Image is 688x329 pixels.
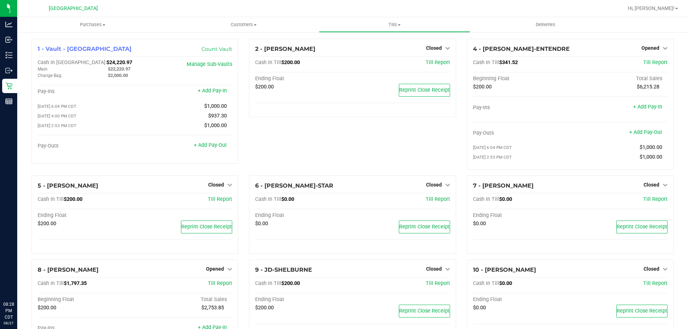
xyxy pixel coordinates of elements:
span: Till Report [643,59,668,66]
span: $0.00 [255,221,268,227]
div: Total Sales [135,296,233,303]
span: Cash In Till [38,280,64,286]
span: $0.00 [499,196,512,202]
div: Ending Float [473,296,570,303]
p: 08/27 [3,320,14,326]
a: Customers [168,17,319,32]
a: Deliveries [470,17,621,32]
span: Cash In Till [473,196,499,202]
span: Cash In Till [255,59,281,66]
span: Cash In Till [473,280,499,286]
inline-svg: Retail [5,82,13,89]
span: $2,753.85 [201,305,224,311]
span: $200.00 [38,305,56,311]
a: Till Report [426,280,450,286]
button: Reprint Close Receipt [616,305,668,318]
span: Reprint Close Receipt [181,224,232,230]
button: Reprint Close Receipt [181,221,232,233]
a: Purchases [17,17,168,32]
span: [DATE] 6:04 PM CDT [38,104,76,109]
span: $200.00 [281,280,300,286]
button: Reprint Close Receipt [399,305,450,318]
span: Cash In Till [255,196,281,202]
span: Reprint Close Receipt [399,224,450,230]
inline-svg: Analytics [5,21,13,28]
span: $937.30 [208,113,227,119]
span: $6,215.28 [637,84,659,90]
a: Till Report [643,196,668,202]
div: Ending Float [255,296,353,303]
div: Pay-Ins [38,88,135,95]
div: Pay-Outs [473,130,570,136]
span: $341.52 [499,59,518,66]
span: $0.00 [473,305,486,311]
a: + Add Pay-In [198,88,227,94]
p: 08:28 PM CDT [3,301,14,320]
button: Reprint Close Receipt [616,221,668,233]
div: Ending Float [255,76,353,82]
span: Cash In Till [473,59,499,66]
span: [DATE] 4:00 PM CDT [38,113,76,118]
span: Cash In Till [255,280,281,286]
inline-svg: Inbound [5,36,13,43]
span: Closed [644,266,659,272]
span: $200.00 [255,84,274,90]
div: Pay-Outs [38,143,135,149]
span: Cash In Till [38,196,64,202]
a: Till Report [643,280,668,286]
span: 8 - [PERSON_NAME] [38,266,99,273]
span: [DATE] 6:04 PM CDT [473,145,512,150]
a: Till Report [426,196,450,202]
span: $0.00 [281,196,294,202]
span: $0.00 [499,280,512,286]
span: 1 - Vault - [GEOGRAPHIC_DATA] [38,45,132,52]
span: 7 - [PERSON_NAME] [473,182,534,189]
span: $24,220.97 [106,59,132,66]
span: Hi, [PERSON_NAME]! [628,5,674,11]
span: [GEOGRAPHIC_DATA] [49,5,98,11]
span: $22,220.97 [108,66,130,72]
span: Closed [426,45,442,51]
span: $1,797.35 [64,280,87,286]
span: 4 - [PERSON_NAME]-ENTENDRE [473,45,570,52]
a: Till Report [208,280,232,286]
span: Till Report [208,196,232,202]
a: Count Vault [201,46,232,52]
span: [DATE] 2:53 PM CDT [38,123,76,128]
span: $200.00 [473,84,492,90]
span: $1,000.00 [204,122,227,129]
span: Change Bag: [38,73,62,78]
span: Reprint Close Receipt [617,224,667,230]
span: Opened [206,266,224,272]
div: Pay-Ins [473,105,570,111]
span: Closed [208,182,224,188]
span: $1,000.00 [640,154,662,160]
span: Cash In [GEOGRAPHIC_DATA]: [38,59,106,66]
span: 2 - [PERSON_NAME] [255,45,315,52]
a: Manage Sub-Vaults [187,61,232,67]
button: Reprint Close Receipt [399,221,450,233]
button: Reprint Close Receipt [399,84,450,97]
div: Ending Float [255,212,353,219]
span: Main: [38,67,48,72]
span: $1,000.00 [640,144,662,150]
a: + Add Pay-Out [194,142,227,148]
a: + Add Pay-In [633,104,662,110]
div: Ending Float [38,212,135,219]
span: $200.00 [64,196,82,202]
span: Till Report [426,59,450,66]
span: 6 - [PERSON_NAME]-STAR [255,182,333,189]
span: $0.00 [473,221,486,227]
div: Beginning Float [473,76,570,82]
span: Closed [426,182,442,188]
span: $200.00 [281,59,300,66]
span: $2,000.00 [108,73,128,78]
span: Deliveries [526,21,565,28]
span: Purchases [17,21,168,28]
span: 9 - JD-SHELBURNE [255,266,312,273]
span: $200.00 [255,305,274,311]
div: Ending Float [473,212,570,219]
